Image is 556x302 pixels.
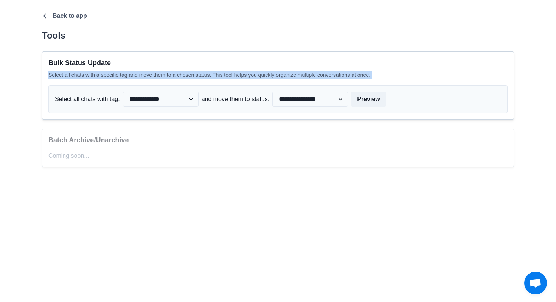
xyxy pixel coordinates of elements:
[48,135,508,145] p: Batch Archive/Unarchive
[48,151,508,160] p: Coming soon...
[42,12,87,20] button: Back to app
[48,58,508,68] p: Bulk Status Update
[202,95,270,104] p: and move them to status:
[55,95,120,104] p: Select all chats with tag:
[42,29,514,42] p: Tools
[524,272,547,294] div: Ouvrir le chat
[48,71,508,79] p: Select all chats with a specific tag and move them to a chosen status. This tool helps you quickl...
[351,92,386,107] button: Preview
